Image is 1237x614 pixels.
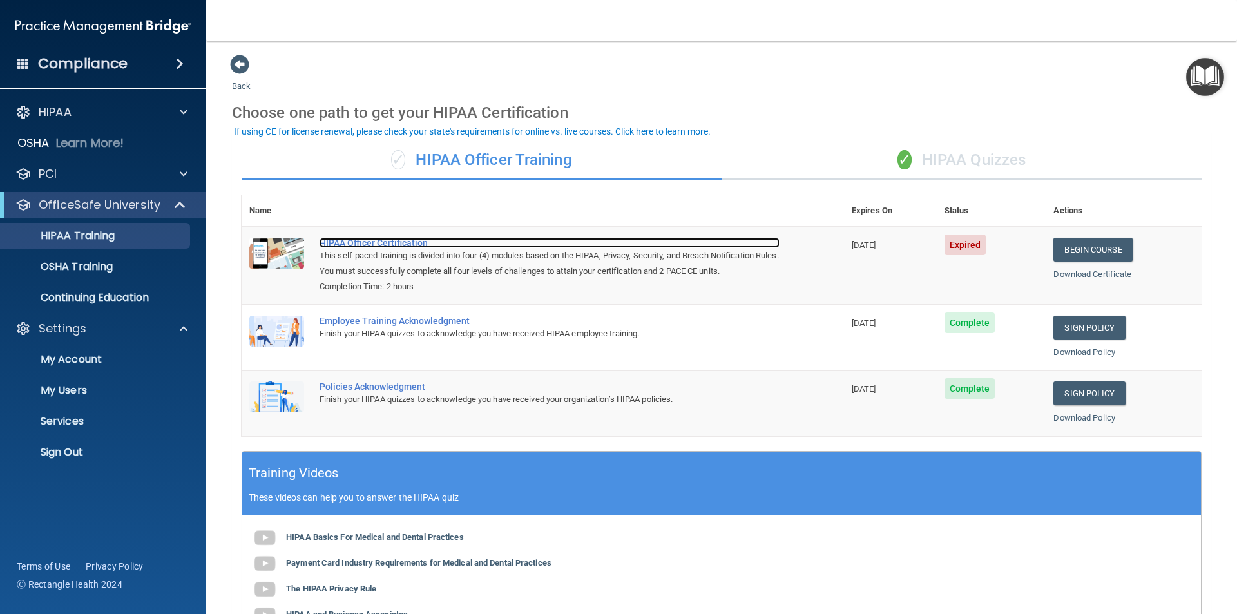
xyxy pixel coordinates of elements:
span: Complete [945,378,995,399]
b: Payment Card Industry Requirements for Medical and Dental Practices [286,558,551,568]
img: gray_youtube_icon.38fcd6cc.png [252,551,278,577]
b: HIPAA Basics For Medical and Dental Practices [286,532,464,542]
th: Name [242,195,312,227]
p: Settings [39,321,86,336]
a: Privacy Policy [86,560,144,573]
b: The HIPAA Privacy Rule [286,584,376,593]
button: Open Resource Center [1186,58,1224,96]
div: If using CE for license renewal, please check your state's requirements for online vs. live cours... [234,127,711,136]
p: Sign Out [8,446,184,459]
iframe: Drift Widget Chat Controller [1014,523,1222,574]
a: Settings [15,321,187,336]
div: Finish your HIPAA quizzes to acknowledge you have received HIPAA employee training. [320,326,780,341]
p: PCI [39,166,57,182]
p: OSHA Training [8,260,113,273]
a: HIPAA [15,104,187,120]
button: If using CE for license renewal, please check your state's requirements for online vs. live cours... [232,125,713,138]
p: OfficeSafe University [39,197,160,213]
p: Continuing Education [8,291,184,304]
span: Complete [945,312,995,333]
p: OSHA [17,135,50,151]
span: [DATE] [852,318,876,328]
div: HIPAA Quizzes [722,141,1202,180]
a: Download Certificate [1053,269,1131,279]
p: HIPAA Training [8,229,115,242]
span: Expired [945,235,986,255]
p: Learn More! [56,135,124,151]
a: Sign Policy [1053,316,1125,340]
p: My Users [8,384,184,397]
img: gray_youtube_icon.38fcd6cc.png [252,577,278,602]
span: Ⓒ Rectangle Health 2024 [17,578,122,591]
div: Completion Time: 2 hours [320,279,780,294]
p: Services [8,415,184,428]
p: HIPAA [39,104,72,120]
a: OfficeSafe University [15,197,187,213]
a: Terms of Use [17,560,70,573]
div: This self-paced training is divided into four (4) modules based on the HIPAA, Privacy, Security, ... [320,248,780,279]
span: [DATE] [852,240,876,250]
a: PCI [15,166,187,182]
th: Actions [1046,195,1202,227]
h5: Training Videos [249,462,339,484]
a: Download Policy [1053,347,1115,357]
th: Status [937,195,1046,227]
div: Employee Training Acknowledgment [320,316,780,326]
a: HIPAA Officer Certification [320,238,780,248]
h4: Compliance [38,55,128,73]
a: Sign Policy [1053,381,1125,405]
p: These videos can help you to answer the HIPAA quiz [249,492,1194,503]
a: Download Policy [1053,413,1115,423]
img: gray_youtube_icon.38fcd6cc.png [252,525,278,551]
a: Back [232,66,251,91]
span: [DATE] [852,384,876,394]
img: PMB logo [15,14,191,39]
span: ✓ [897,150,912,169]
span: ✓ [391,150,405,169]
p: My Account [8,353,184,366]
div: Policies Acknowledgment [320,381,780,392]
div: Choose one path to get your HIPAA Certification [232,94,1211,131]
a: Begin Course [1053,238,1132,262]
div: Finish your HIPAA quizzes to acknowledge you have received your organization’s HIPAA policies. [320,392,780,407]
th: Expires On [844,195,937,227]
div: HIPAA Officer Training [242,141,722,180]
